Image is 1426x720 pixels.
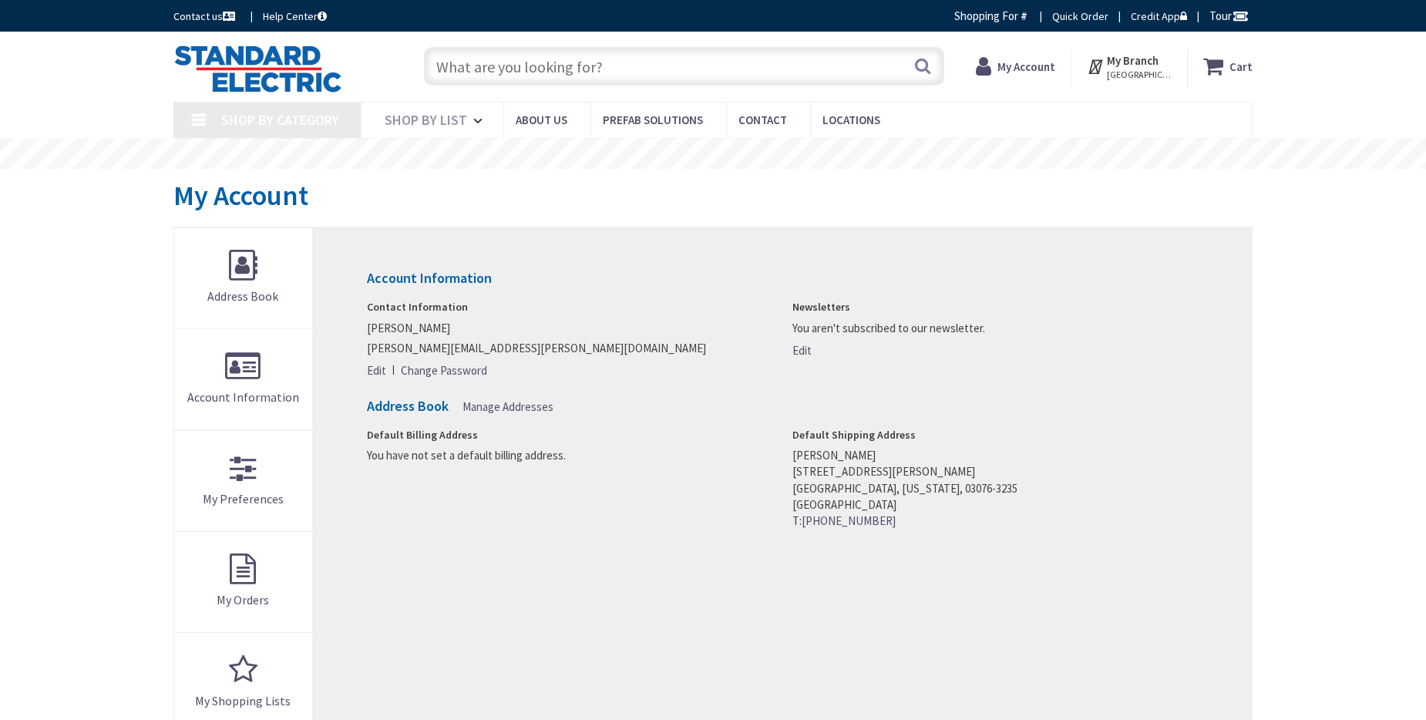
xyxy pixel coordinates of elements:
[792,343,812,358] span: Edit
[203,491,284,506] span: My Preferences
[367,300,468,314] span: Contact Information
[174,228,312,328] a: Address Book
[1229,52,1253,80] strong: Cart
[470,146,958,163] rs-layer: Coronavirus: Our Commitment to Our Employees and Customers
[367,363,386,378] span: Edit
[263,8,327,24] a: Help Center
[207,288,278,304] span: Address Book
[802,513,896,529] a: [PHONE_NUMBER]
[462,399,553,415] a: Manage Addresses
[997,59,1055,74] strong: My Account
[792,342,812,358] a: Edit
[1209,8,1249,23] span: Tour
[401,362,487,379] a: Change Password
[367,428,478,442] span: Default Billing Address
[792,428,916,442] span: Default Shipping Address
[195,693,291,708] span: My Shopping Lists
[367,397,449,415] strong: Address Book
[367,447,772,463] address: You have not set a default billing address.
[221,111,339,129] span: Shop By Category
[1021,8,1027,23] strong: #
[792,300,850,314] span: Newsletters
[1107,53,1159,68] strong: My Branch
[367,362,399,379] a: Edit
[173,8,238,24] a: Contact us
[954,8,1018,23] span: Shopping For
[173,45,342,93] img: Standard Electric
[385,111,467,129] span: Shop By List
[1087,52,1172,80] div: My Branch [GEOGRAPHIC_DATA], [GEOGRAPHIC_DATA]
[603,113,703,127] span: Prefab Solutions
[822,113,880,127] span: Locations
[462,399,553,414] span: Manage Addresses
[792,318,1198,338] p: You aren't subscribed to our newsletter.
[174,329,312,429] a: Account Information
[1107,69,1172,81] span: [GEOGRAPHIC_DATA], [GEOGRAPHIC_DATA]
[1131,8,1187,24] a: Credit App
[738,113,787,127] span: Contact
[174,431,312,531] a: My Preferences
[187,389,299,405] span: Account Information
[516,113,567,127] span: About Us
[367,318,772,358] p: [PERSON_NAME] [PERSON_NAME][EMAIL_ADDRESS][PERSON_NAME][DOMAIN_NAME]
[217,592,269,607] span: My Orders
[424,47,944,86] input: What are you looking for?
[1203,52,1253,80] a: Cart
[173,178,308,213] span: My Account
[367,269,492,287] strong: Account Information
[1052,8,1108,24] a: Quick Order
[174,532,312,632] a: My Orders
[976,52,1055,80] a: My Account
[792,447,1198,530] address: [PERSON_NAME] [STREET_ADDRESS][PERSON_NAME] [GEOGRAPHIC_DATA], [US_STATE], 03076-3235 [GEOGRAPHIC...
